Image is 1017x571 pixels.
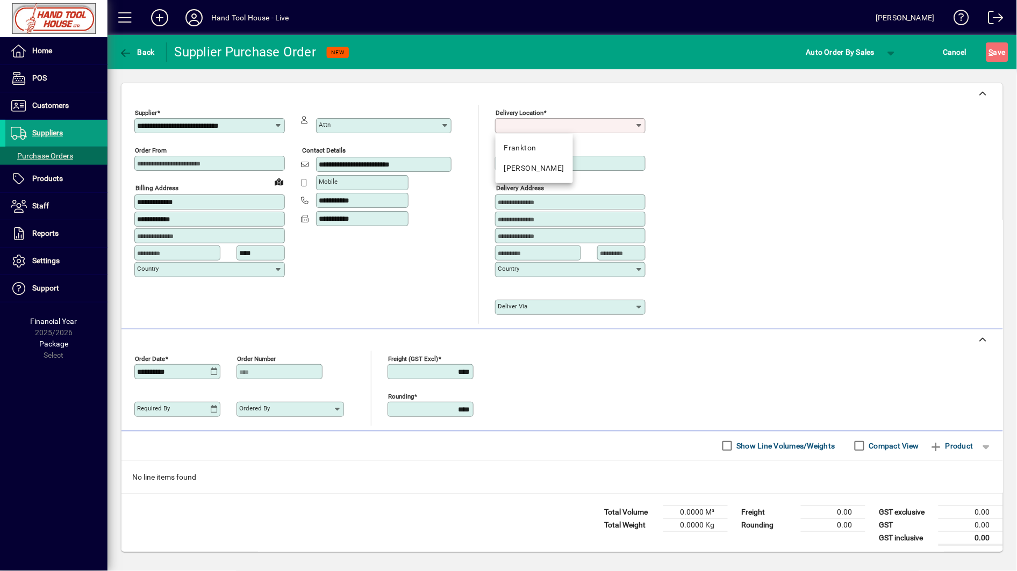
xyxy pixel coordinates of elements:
[496,158,574,179] mat-option: Te Rapa
[735,440,835,451] label: Show Line Volumes/Weights
[504,163,565,174] div: [PERSON_NAME]
[32,256,60,265] span: Settings
[5,193,108,220] a: Staff
[504,142,565,154] div: Frankton
[939,505,1003,518] td: 0.00
[331,49,345,56] span: NEW
[874,518,939,531] td: GST
[599,505,663,518] td: Total Volume
[237,355,276,362] mat-label: Order number
[137,404,170,412] mat-label: Required by
[801,518,865,531] td: 0.00
[599,518,663,531] td: Total Weight
[736,505,801,518] td: Freight
[5,65,108,92] a: POS
[32,201,49,210] span: Staff
[11,151,73,160] span: Purchase Orders
[31,317,77,326] span: Financial Year
[989,48,993,56] span: S
[867,440,919,451] label: Compact View
[941,42,970,62] button: Cancel
[663,518,728,531] td: 0.0000 Kg
[137,265,159,272] mat-label: Country
[270,173,288,190] a: View on map
[939,531,1003,545] td: 0.00
[989,44,1006,61] span: ave
[801,42,880,62] button: Auto Order By Sales
[939,518,1003,531] td: 0.00
[496,109,543,117] mat-label: Delivery Location
[32,101,69,110] span: Customers
[498,302,527,310] mat-label: Deliver via
[116,42,157,62] button: Back
[874,531,939,545] td: GST inclusive
[5,165,108,192] a: Products
[806,44,875,61] span: Auto Order By Sales
[663,505,728,518] td: 0.0000 M³
[121,461,1003,494] div: No line items found
[388,355,438,362] mat-label: Freight (GST excl)
[496,138,574,158] mat-option: Frankton
[801,505,865,518] td: 0.00
[925,436,979,456] button: Product
[211,9,289,26] div: Hand Tool House - Live
[32,174,63,183] span: Products
[32,74,47,82] span: POS
[5,220,108,247] a: Reports
[175,44,317,61] div: Supplier Purchase Order
[736,518,801,531] td: Rounding
[874,505,939,518] td: GST exclusive
[32,46,52,55] span: Home
[319,121,331,128] mat-label: Attn
[986,42,1008,62] button: Save
[108,42,167,62] app-page-header-button: Back
[135,147,167,154] mat-label: Order from
[5,38,108,64] a: Home
[39,339,68,348] span: Package
[319,178,338,185] mat-label: Mobile
[177,8,211,27] button: Profile
[388,392,414,400] mat-label: Rounding
[135,109,157,117] mat-label: Supplier
[980,2,1004,37] a: Logout
[946,2,969,37] a: Knowledge Base
[5,275,108,302] a: Support
[142,8,177,27] button: Add
[119,48,155,56] span: Back
[5,248,108,274] a: Settings
[32,229,59,237] span: Reports
[32,284,59,292] span: Support
[943,44,967,61] span: Cancel
[5,147,108,165] a: Purchase Orders
[135,355,165,362] mat-label: Order date
[930,437,973,454] span: Product
[498,265,519,272] mat-label: Country
[5,92,108,119] a: Customers
[32,128,63,137] span: Suppliers
[876,9,935,26] div: [PERSON_NAME]
[239,404,270,412] mat-label: Ordered by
